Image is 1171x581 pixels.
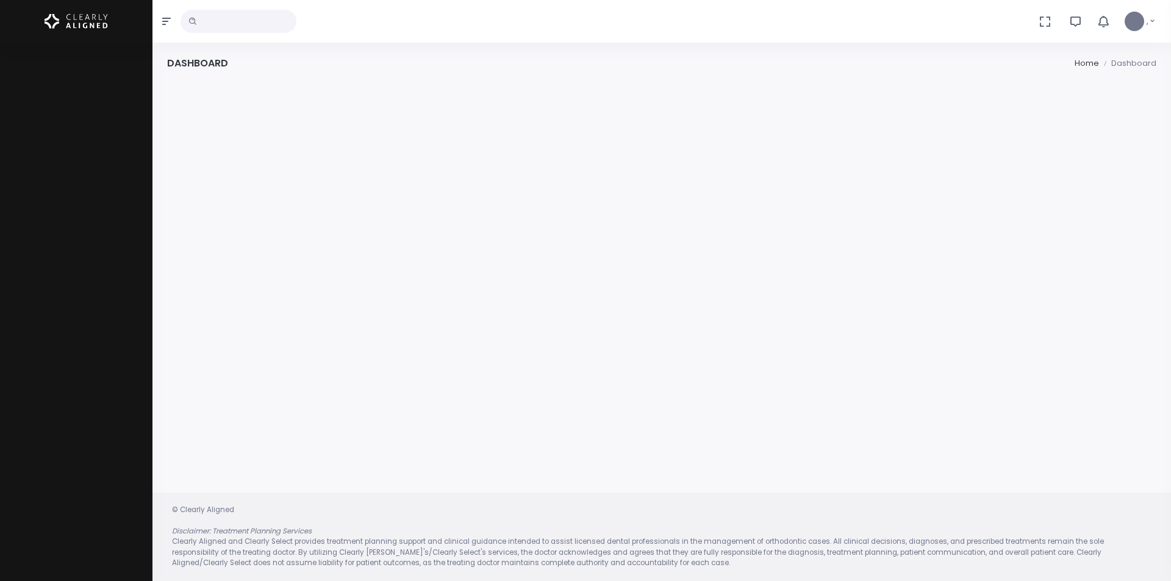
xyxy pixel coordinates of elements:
[1147,15,1148,27] span: ,
[167,57,228,69] h4: Dashboard
[1099,57,1156,70] li: Dashboard
[172,526,312,536] em: Disclaimer: Treatment Planning Services
[45,9,108,34] img: Logo Horizontal
[160,505,1164,569] div: © Clearly Aligned Clearly Aligned and Clearly Select provides treatment planning support and clin...
[1075,57,1099,70] li: Home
